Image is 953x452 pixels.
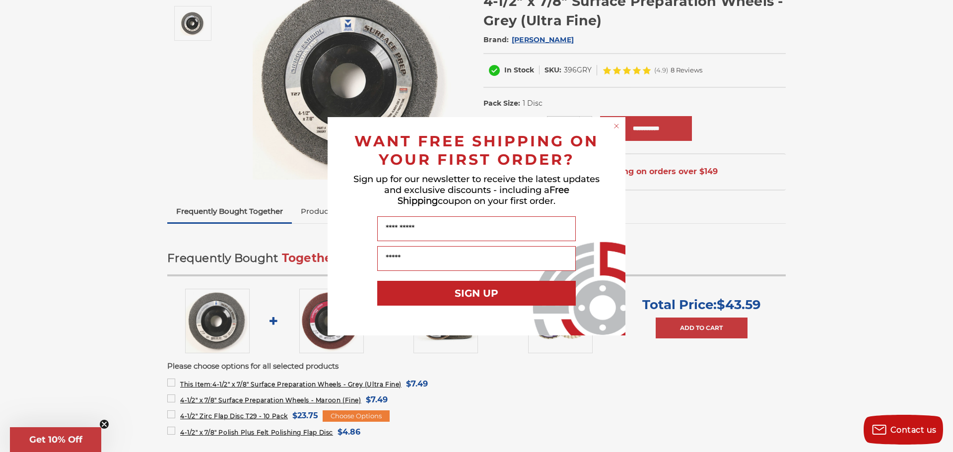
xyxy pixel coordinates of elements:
span: Contact us [890,425,937,435]
span: WANT FREE SHIPPING ON YOUR FIRST ORDER? [354,132,599,169]
button: Contact us [864,415,943,445]
button: SIGN UP [377,281,576,306]
span: Free Shipping [398,185,569,206]
span: Sign up for our newsletter to receive the latest updates and exclusive discounts - including a co... [353,174,600,206]
button: Close dialog [612,121,621,131]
